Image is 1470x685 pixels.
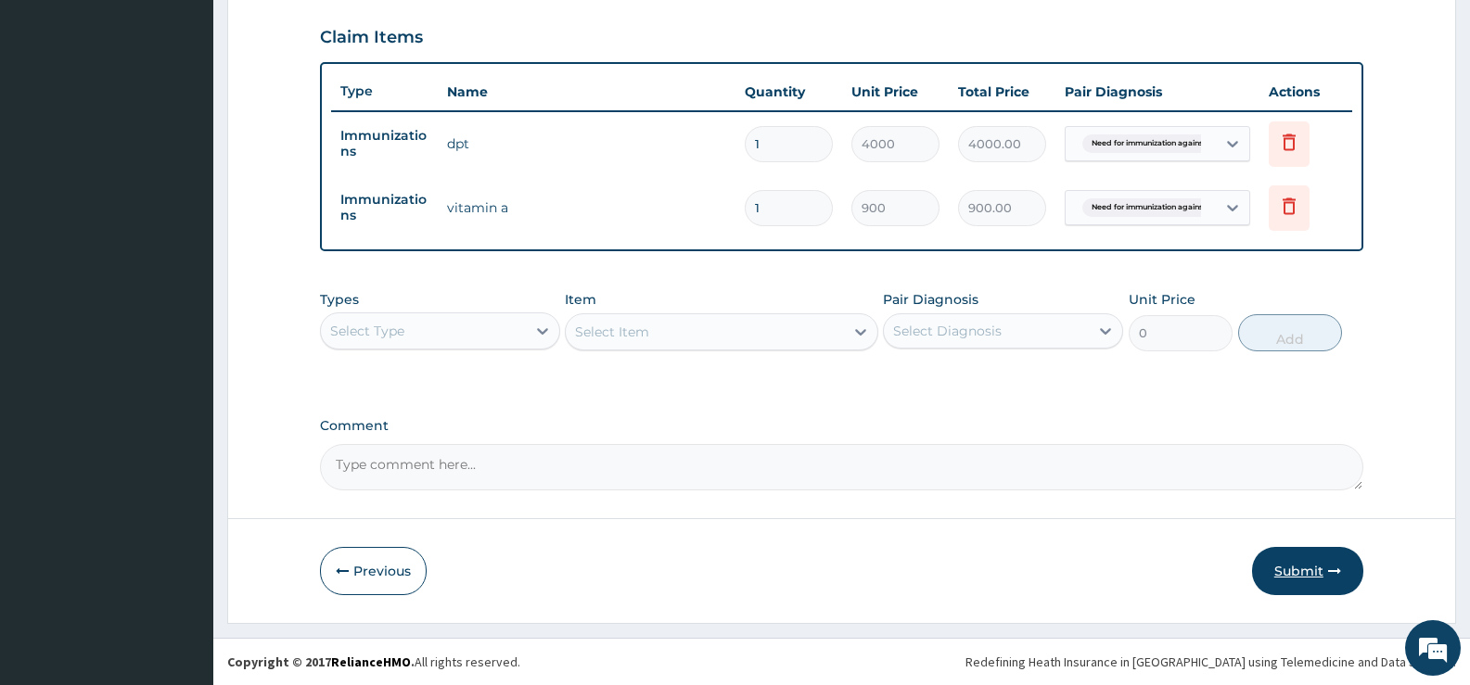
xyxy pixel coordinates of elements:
td: vitamin a [438,189,735,226]
th: Total Price [949,73,1055,110]
textarea: Type your message and hit 'Enter' [9,474,353,539]
span: Need for immunization against ... [1082,134,1222,153]
label: Item [565,290,596,309]
td: Immunizations [331,119,438,169]
img: d_794563401_company_1708531726252_794563401 [34,93,75,139]
div: Chat with us now [96,104,312,128]
span: We're online! [108,217,256,404]
button: Previous [320,547,427,595]
div: Select Type [330,322,404,340]
button: Add [1238,314,1342,351]
th: Pair Diagnosis [1055,73,1259,110]
th: Name [438,73,735,110]
label: Comment [320,418,1363,434]
td: Immunizations [331,183,438,233]
th: Unit Price [842,73,949,110]
th: Actions [1259,73,1352,110]
button: Submit [1252,547,1363,595]
div: Minimize live chat window [304,9,349,54]
td: dpt [438,125,735,162]
label: Unit Price [1129,290,1195,309]
th: Type [331,74,438,108]
a: RelianceHMO [331,653,411,670]
div: Select Diagnosis [893,322,1002,340]
span: Need for immunization against ... [1082,198,1222,217]
label: Types [320,292,359,308]
footer: All rights reserved. [213,638,1470,685]
label: Pair Diagnosis [883,290,978,309]
strong: Copyright © 2017 . [227,653,415,670]
h3: Claim Items [320,28,423,48]
th: Quantity [735,73,842,110]
div: Redefining Heath Insurance in [GEOGRAPHIC_DATA] using Telemedicine and Data Science! [965,653,1456,671]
